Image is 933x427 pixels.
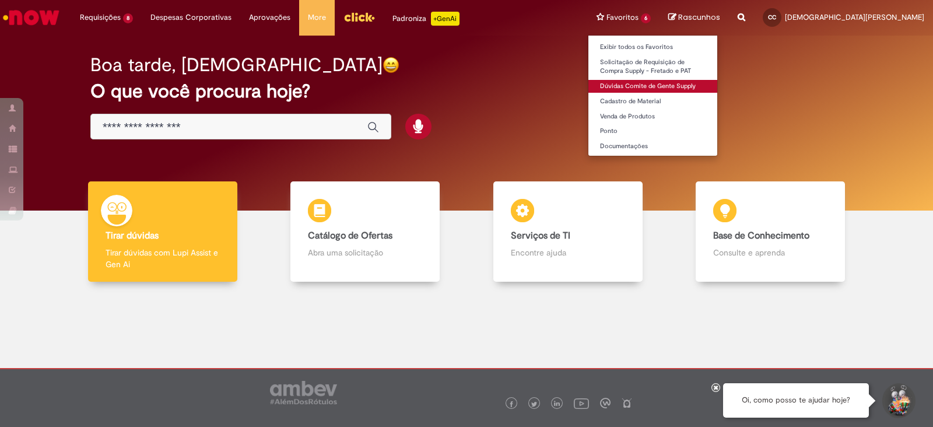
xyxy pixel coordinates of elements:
ul: Favoritos [588,35,718,156]
span: Aprovações [249,12,290,23]
img: happy-face.png [383,57,399,73]
img: logo_footer_twitter.png [531,401,537,407]
div: Padroniza [392,12,460,26]
span: Rascunhos [678,12,720,23]
a: Tirar dúvidas Tirar dúvidas com Lupi Assist e Gen Ai [61,181,264,282]
div: Oi, como posso te ajudar hoje? [723,383,869,418]
img: logo_footer_workplace.png [600,398,611,408]
a: Venda de Produtos [588,110,717,123]
a: Solicitação de Requisição de Compra Supply - Fretado e PAT [588,56,717,78]
a: Cadastro de Material [588,95,717,108]
span: Favoritos [606,12,639,23]
span: 6 [641,13,651,23]
b: Catálogo de Ofertas [308,230,392,242]
p: Encontre ajuda [511,247,625,258]
span: Despesas Corporativas [150,12,232,23]
img: logo_footer_youtube.png [574,395,589,411]
p: Abra uma solicitação [308,247,422,258]
span: Requisições [80,12,121,23]
a: Serviços de TI Encontre ajuda [466,181,669,282]
img: click_logo_yellow_360x200.png [343,8,375,26]
img: ServiceNow [1,6,61,29]
a: Rascunhos [668,12,720,23]
a: Documentações [588,140,717,153]
span: 8 [123,13,133,23]
b: Tirar dúvidas [106,230,159,242]
a: Base de Conhecimento Consulte e aprenda [669,181,872,282]
img: logo_footer_ambev_rotulo_gray.png [270,381,337,404]
span: CC [768,13,776,21]
b: Serviços de TI [511,230,570,242]
img: logo_footer_linkedin.png [554,401,560,408]
h2: O que você procura hoje? [90,81,843,101]
span: More [308,12,326,23]
p: Tirar dúvidas com Lupi Assist e Gen Ai [106,247,220,270]
p: Consulte e aprenda [713,247,827,258]
a: Catálogo de Ofertas Abra uma solicitação [264,181,467,282]
button: Iniciar Conversa de Suporte [881,383,916,418]
span: [DEMOGRAPHIC_DATA][PERSON_NAME] [785,12,924,22]
h2: Boa tarde, [DEMOGRAPHIC_DATA] [90,55,383,75]
img: logo_footer_facebook.png [508,401,514,407]
p: +GenAi [431,12,460,26]
a: Ponto [588,125,717,138]
b: Base de Conhecimento [713,230,809,242]
a: Exibir todos os Favoritos [588,41,717,54]
a: Dúvidas Comite de Gente Supply [588,80,717,93]
img: logo_footer_naosei.png [622,398,632,408]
